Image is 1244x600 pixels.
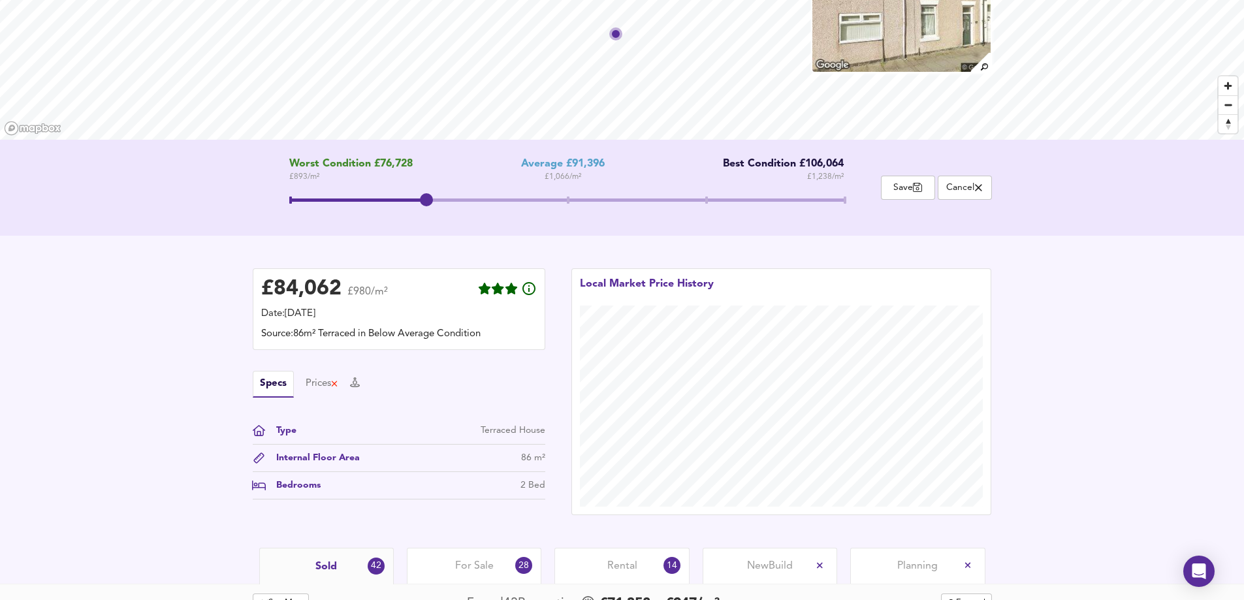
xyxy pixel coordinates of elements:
[1219,114,1237,133] button: Reset bearing to north
[945,182,985,194] span: Cancel
[938,176,992,200] button: Cancel
[897,559,938,573] span: Planning
[713,158,844,170] div: Best Condition £106,064
[266,479,321,492] div: Bedrooms
[1219,95,1237,114] button: Zoom out
[455,559,494,573] span: For Sale
[266,424,296,437] div: Type
[545,170,581,183] span: £ 1,066 / m²
[347,287,388,306] span: £980/m²
[266,451,360,465] div: Internal Floor Area
[1183,556,1215,587] div: Open Intercom Messenger
[888,182,928,194] span: Save
[289,158,413,170] span: Worst Condition £76,728
[881,176,935,200] button: Save
[521,158,605,170] div: Average £91,396
[4,121,61,136] a: Mapbox homepage
[1219,76,1237,95] button: Zoom in
[663,557,680,574] div: 14
[253,371,294,398] button: Specs
[261,307,537,321] div: Date: [DATE]
[1219,115,1237,133] span: Reset bearing to north
[289,170,413,183] span: £ 893 / m²
[261,327,537,341] div: Source: 86m² Terraced in Below Average Condition
[521,451,545,465] div: 86 m²
[969,51,992,74] img: search
[807,170,844,183] span: £ 1,238 / m²
[607,559,637,573] span: Rental
[515,557,532,574] div: 28
[306,377,339,391] button: Prices
[747,559,793,573] span: New Build
[580,277,714,306] div: Local Market Price History
[368,558,385,575] div: 42
[481,424,545,437] div: Terraced House
[520,479,545,492] div: 2 Bed
[261,279,342,299] div: £ 84,062
[1219,96,1237,114] span: Zoom out
[315,560,337,574] span: Sold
